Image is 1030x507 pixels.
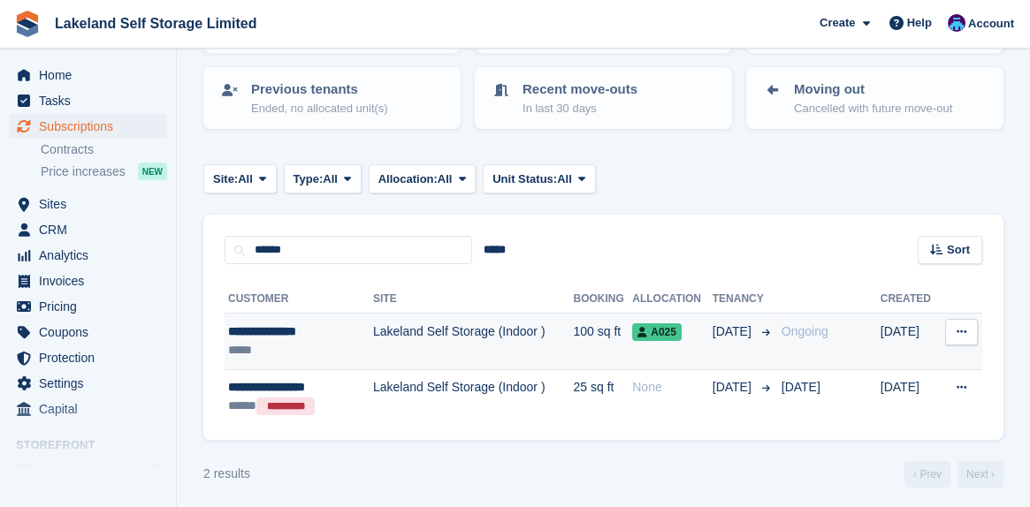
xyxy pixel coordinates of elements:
span: Help [907,14,932,32]
span: [DATE] [713,322,755,341]
span: CRM [39,217,145,242]
span: All [557,170,572,188]
span: Unit Status: [492,170,557,188]
span: [DATE] [713,378,755,397]
a: Preview store [146,460,167,481]
td: 100 sq ft [573,314,632,369]
td: Lakeland Self Storage (Indoor ) [373,369,573,426]
div: 2 results [203,465,250,483]
span: Sort [947,241,970,259]
p: Ended, no allocated unit(s) [251,100,388,117]
a: Recent move-outs In last 30 days [477,69,730,127]
a: menu [9,192,167,216]
td: [DATE] [881,369,939,426]
th: Created [881,285,939,314]
a: menu [9,217,167,242]
p: Cancelled with future move-out [794,100,952,117]
span: All [323,170,338,188]
a: menu [9,269,167,293]
a: menu [9,320,167,344]
a: Next [958,461,1003,488]
a: menu [9,243,167,268]
a: Moving out Cancelled with future move-out [748,69,1002,127]
button: Type: All [284,164,362,193]
a: Previous [904,461,950,488]
a: Contracts [41,141,167,158]
th: Booking [573,285,632,314]
a: Previous tenants Ended, no allocated unit(s) [205,69,459,127]
span: Capital [39,397,145,421]
span: Invoices [39,269,145,293]
td: Lakeland Self Storage (Indoor ) [373,314,573,369]
p: In last 30 days [523,100,637,117]
span: Protection [39,345,145,370]
span: Type: [294,170,324,188]
a: menu [9,345,167,370]
a: menu [9,88,167,113]
span: Analytics [39,243,145,268]
span: Booking Portal [39,458,145,483]
span: [DATE] [782,380,820,394]
a: menu [9,458,167,483]
a: menu [9,63,167,87]
th: Tenancy [713,285,774,314]
span: Tasks [39,88,145,113]
span: Settings [39,371,145,396]
img: stora-icon-8386f47178a22dfd0bd8f6a31ec36ba5ce8667c1dd55bd0f319d3a0aa187defe.svg [14,11,41,37]
td: 25 sq ft [573,369,632,426]
span: All [238,170,253,188]
a: menu [9,371,167,396]
th: Allocation [632,285,713,314]
span: Account [968,15,1014,33]
p: Moving out [794,79,952,100]
td: [DATE] [881,314,939,369]
img: David Dickson [948,14,965,32]
span: Price increases [41,163,126,180]
a: Price increases NEW [41,162,167,181]
a: Lakeland Self Storage Limited [48,9,264,38]
span: Home [39,63,145,87]
nav: Page [901,461,1007,488]
th: Site [373,285,573,314]
span: A025 [632,323,682,341]
span: Pricing [39,294,145,319]
a: menu [9,294,167,319]
div: NEW [138,163,167,180]
p: Previous tenants [251,79,388,100]
span: Create [820,14,855,32]
span: Sites [39,192,145,216]
span: Ongoing [782,324,828,338]
button: Unit Status: All [483,164,595,193]
p: Recent move-outs [523,79,637,100]
button: Site: All [203,164,277,193]
span: Coupons [39,320,145,344]
th: Customer [225,285,373,314]
span: Site: [213,170,238,188]
button: Allocation: All [369,164,477,193]
div: None [632,378,713,397]
span: All [438,170,453,188]
span: Storefront [16,436,176,454]
span: Subscriptions [39,114,145,139]
span: Allocation: [378,170,438,188]
a: menu [9,397,167,421]
a: menu [9,114,167,139]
